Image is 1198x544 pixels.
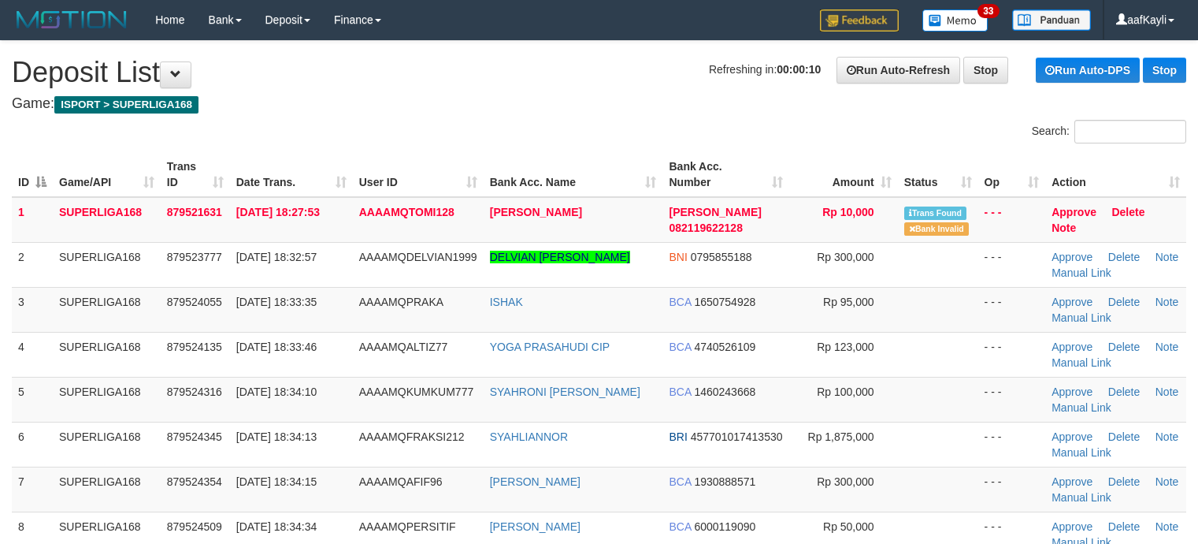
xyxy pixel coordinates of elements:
span: AAAAMQPERSITIF [359,520,456,533]
span: BCA [669,341,691,353]
img: Button%20Memo.svg [922,9,988,32]
td: SUPERLIGA168 [53,197,161,243]
td: - - - [978,242,1046,287]
td: 5 [12,377,53,422]
span: [DATE] 18:34:34 [236,520,317,533]
td: 7 [12,467,53,512]
td: - - - [978,377,1046,422]
a: Delete [1111,206,1144,218]
span: Copy 4740526109 to clipboard [694,341,755,353]
span: [DATE] 18:34:15 [236,475,317,488]
span: AAAAMQAFIF96 [359,475,443,488]
span: Rp 95,000 [823,296,874,308]
a: Delete [1108,520,1140,533]
th: User ID: activate to sort column ascending [353,152,484,197]
span: BCA [669,475,691,488]
span: AAAAMQKUMKUM777 [359,386,473,398]
span: 879524509 [167,520,222,533]
a: Approve [1051,206,1096,218]
span: Copy 082119622128 to clipboard [669,222,742,234]
img: panduan.png [1012,9,1091,31]
a: Approve [1051,520,1092,533]
td: - - - [978,467,1046,512]
span: AAAAMQALTIZ77 [359,341,448,353]
a: Approve [1051,386,1092,398]
td: SUPERLIGA168 [53,377,161,422]
a: SYAHLIANNOR [490,430,568,443]
a: Manual Link [1051,311,1111,324]
td: SUPERLIGA168 [53,422,161,467]
span: [PERSON_NAME] [669,206,761,218]
span: Rp 1,875,000 [808,430,874,443]
span: BCA [669,296,691,308]
td: 4 [12,332,53,377]
span: Bank is not match [904,222,969,236]
a: Note [1051,222,1076,234]
td: - - - [978,287,1046,332]
span: Similar transaction found [904,207,967,220]
a: Manual Link [1051,401,1111,414]
span: [DATE] 18:34:13 [236,430,317,443]
span: Rp 123,000 [817,341,873,353]
a: Delete [1108,341,1140,353]
input: Search: [1074,120,1186,143]
a: Note [1155,296,1179,308]
img: MOTION_logo.png [12,8,132,32]
h1: Deposit List [12,57,1186,88]
a: Manual Link [1051,446,1111,459]
span: ISPORT > SUPERLIGA168 [54,96,198,114]
span: 33 [977,4,999,18]
span: AAAAMQDELVIAN1999 [359,251,477,263]
a: Delete [1108,475,1140,488]
td: - - - [978,422,1046,467]
span: BCA [669,386,691,398]
a: Note [1155,386,1179,398]
a: Approve [1051,475,1092,488]
span: Copy 1460243668 to clipboard [694,386,755,398]
span: Copy 1930888571 to clipboard [694,475,755,488]
span: Rp 300,000 [817,251,873,263]
th: Date Trans.: activate to sort column ascending [230,152,353,197]
span: Copy 1650754928 to clipboard [694,296,755,308]
td: - - - [978,332,1046,377]
span: Rp 50,000 [823,520,874,533]
a: Stop [963,57,1008,84]
a: Note [1155,341,1179,353]
strong: 00:00:10 [777,63,821,76]
a: SYAHRONI [PERSON_NAME] [490,386,640,398]
span: 879524055 [167,296,222,308]
span: [DATE] 18:33:35 [236,296,317,308]
td: 6 [12,422,53,467]
a: Approve [1051,430,1092,443]
span: Copy 6000119090 to clipboard [694,520,755,533]
a: Manual Link [1051,491,1111,504]
span: AAAAMQPRAKA [359,296,443,308]
td: 1 [12,197,53,243]
span: Rp 300,000 [817,475,873,488]
a: Delete [1108,251,1140,263]
td: 3 [12,287,53,332]
span: BNI [669,251,687,263]
a: Note [1155,475,1179,488]
span: Copy 457701017413530 to clipboard [691,430,783,443]
span: [DATE] 18:27:53 [236,206,320,218]
th: ID: activate to sort column descending [12,152,53,197]
span: 879524354 [167,475,222,488]
td: - - - [978,197,1046,243]
span: Copy 0795855188 to clipboard [691,251,752,263]
th: Action: activate to sort column ascending [1045,152,1186,197]
th: Amount: activate to sort column ascending [789,152,898,197]
a: Approve [1051,341,1092,353]
a: Delete [1108,430,1140,443]
a: YOGA PRASAHUDI CIP [490,341,610,353]
span: [DATE] 18:33:46 [236,341,317,353]
span: [DATE] 18:34:10 [236,386,317,398]
span: 879523777 [167,251,222,263]
a: ISHAK [490,296,523,308]
a: Approve [1051,251,1092,263]
a: Note [1155,520,1179,533]
th: Status: activate to sort column ascending [898,152,978,197]
td: SUPERLIGA168 [53,332,161,377]
a: Note [1155,251,1179,263]
a: Run Auto-Refresh [836,57,960,84]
